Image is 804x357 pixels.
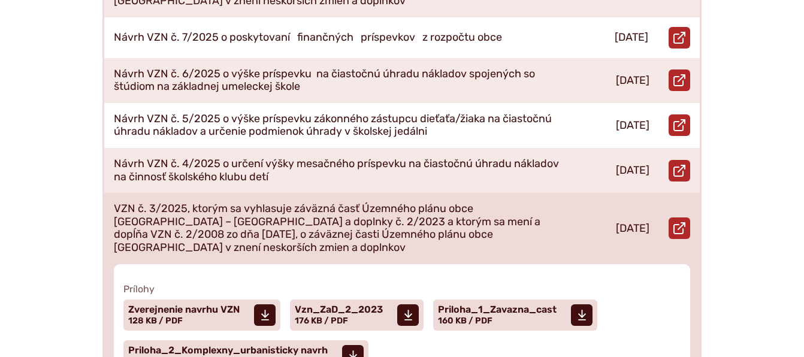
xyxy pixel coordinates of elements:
[616,119,649,132] p: [DATE]
[616,164,649,177] p: [DATE]
[616,74,649,87] p: [DATE]
[433,299,597,331] a: Priloha_1_Zavazna_cast 160 KB / PDF
[615,31,648,44] p: [DATE]
[438,305,557,314] span: Priloha_1_Zavazna_cast
[114,68,560,93] p: Návrh VZN č. 6/2025 o výške príspevku na čiastočnú úhradu nákladov spojených so štúdiom na základ...
[128,346,328,355] span: Priloha_2_Komplexny_urbanisticky navrh
[114,158,560,183] p: Návrh VZN č. 4/2025 o určení výšky mesačného príspevku na čiastočnú úhradu nákladov na činnosť šk...
[114,202,560,254] p: VZN č. 3/2025, ktorým sa vyhlasuje záväzná časť Územného plánu obce [GEOGRAPHIC_DATA] – [GEOGRAPH...
[438,316,492,326] span: 160 KB / PDF
[128,316,183,326] span: 128 KB / PDF
[295,305,383,314] span: Vzn_ZaD_2_2023
[114,31,502,44] p: Návrh VZN č. 7/2025 o poskytovaní finančných príspevkov z rozpočtu obce
[290,299,424,331] a: Vzn_ZaD_2_2023 176 KB / PDF
[123,283,681,295] span: Prílohy
[128,305,240,314] span: Zverejnenie navrhu VZN
[123,299,280,331] a: Zverejnenie navrhu VZN 128 KB / PDF
[616,222,649,235] p: [DATE]
[295,316,348,326] span: 176 KB / PDF
[114,113,560,138] p: Návrh VZN č. 5/2025 o výške príspevku zákonného zástupcu dieťaťa/žiaka na čiastočnú úhradu náklad...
